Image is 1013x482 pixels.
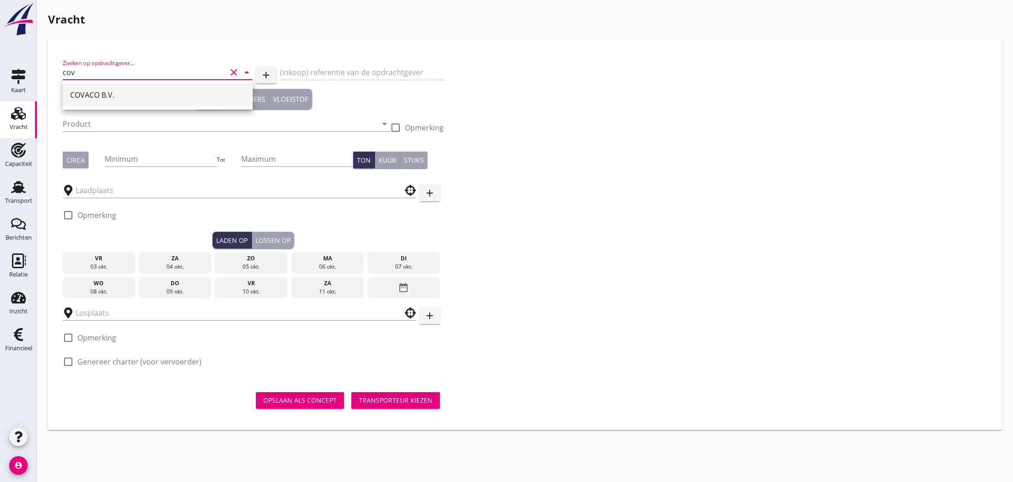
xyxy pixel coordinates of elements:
div: vr [65,254,133,263]
input: Minimum [105,152,217,166]
div: Lossen op [255,235,290,245]
div: za [141,254,209,263]
div: Vracht [10,124,28,130]
div: vr [217,279,285,288]
input: Laadplaats [76,183,390,198]
div: 08 okt. [65,288,133,296]
i: date_range [398,279,409,296]
label: Opmerking [405,123,444,132]
i: clear [228,67,239,78]
input: Product [63,117,377,131]
div: Tot [217,156,241,164]
div: Kuub [379,155,396,165]
div: ma [293,254,361,263]
input: Zoeken op opdrachtgever... [63,65,226,80]
button: Lossen op [252,232,294,248]
button: Stuks [400,152,427,168]
div: 09 okt. [141,288,209,296]
div: COVACO B.V. [70,89,245,100]
div: Kaart [11,87,26,93]
div: 05 okt. [217,263,285,271]
div: Transporteur kiezen [359,395,432,405]
div: Capaciteit [5,161,32,167]
i: arrow_drop_down [379,118,390,129]
div: Vloeistof [273,94,308,105]
div: 07 okt. [370,263,438,271]
label: Opmerking [77,333,116,342]
input: Maximum [241,152,353,166]
button: Laden op [213,232,252,248]
div: Opslaan als concept [263,395,337,405]
i: add [261,70,272,81]
label: Opmerking [77,211,116,220]
button: Transporteur kiezen [351,392,440,409]
button: Opslaan als concept [256,392,344,409]
div: Financieel [5,345,32,351]
div: 06 okt. [293,263,361,271]
button: Vloeistof [269,89,312,109]
button: Circa [63,152,89,168]
img: logo-small.a267ee39.svg [2,2,35,36]
div: Berichten [6,235,32,241]
button: Kuub [375,152,400,168]
div: di [370,254,438,263]
div: Relatie [9,271,28,277]
button: Ton [353,152,375,168]
div: do [141,279,209,288]
div: Laden op [216,235,248,245]
i: account_circle [9,456,28,475]
input: Losplaats [76,306,390,320]
div: Circa [66,155,85,165]
div: 10 okt. [217,288,285,296]
div: za [293,279,361,288]
div: 11 okt. [293,288,361,296]
div: 03 okt. [65,263,133,271]
div: 04 okt. [141,263,209,271]
div: wo [65,279,133,288]
label: Genereer charter (voor vervoerder) [77,357,201,366]
div: Stuks [404,155,424,165]
i: arrow_drop_down [241,67,252,78]
div: zo [217,254,285,263]
div: Transport [5,198,32,204]
div: Inzicht [9,308,28,314]
h1: Vracht [48,11,1002,28]
i: add [424,188,435,199]
div: Ton [357,155,371,165]
i: add [424,310,435,321]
